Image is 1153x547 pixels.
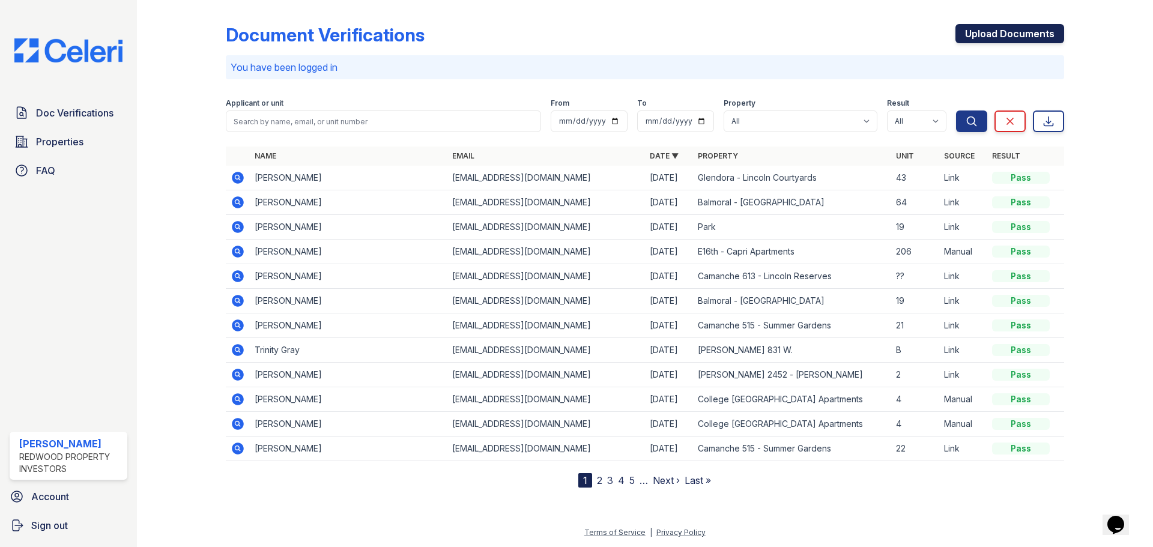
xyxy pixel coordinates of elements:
div: Pass [992,221,1050,233]
a: 4 [618,474,625,486]
td: [DATE] [645,437,693,461]
div: Document Verifications [226,24,425,46]
img: CE_Logo_Blue-a8612792a0a2168367f1c8372b55b34899dd931a85d93a1a3d3e32e68fde9ad4.png [5,38,132,62]
a: 2 [597,474,602,486]
td: [PERSON_NAME] [250,166,447,190]
td: [DATE] [645,387,693,412]
td: 22 [891,437,939,461]
a: Properties [10,130,127,154]
td: Link [939,166,987,190]
a: Property [698,151,738,160]
td: [EMAIL_ADDRESS][DOMAIN_NAME] [447,166,645,190]
td: 19 [891,215,939,240]
td: College [GEOGRAPHIC_DATA] Apartments [693,412,891,437]
a: Upload Documents [955,24,1064,43]
td: [DATE] [645,166,693,190]
td: Glendora - Lincoln Courtyards [693,166,891,190]
td: [PERSON_NAME] 831 W. [693,338,891,363]
td: [PERSON_NAME] [250,240,447,264]
td: [EMAIL_ADDRESS][DOMAIN_NAME] [447,289,645,313]
td: [EMAIL_ADDRESS][DOMAIN_NAME] [447,313,645,338]
label: Property [724,98,755,108]
a: 5 [629,474,635,486]
td: [DATE] [645,363,693,387]
td: [EMAIL_ADDRESS][DOMAIN_NAME] [447,215,645,240]
td: [EMAIL_ADDRESS][DOMAIN_NAME] [447,240,645,264]
td: [DATE] [645,289,693,313]
td: Camanche 515 - Summer Gardens [693,437,891,461]
div: Pass [992,443,1050,455]
td: [EMAIL_ADDRESS][DOMAIN_NAME] [447,412,645,437]
td: 64 [891,190,939,215]
td: Park [693,215,891,240]
span: Doc Verifications [36,106,113,120]
td: 21 [891,313,939,338]
a: 3 [607,474,613,486]
div: Pass [992,418,1050,430]
td: [PERSON_NAME] [250,387,447,412]
div: [PERSON_NAME] [19,437,123,451]
td: 2 [891,363,939,387]
td: Camanche 515 - Summer Gardens [693,313,891,338]
td: [DATE] [645,215,693,240]
label: To [637,98,647,108]
div: Pass [992,369,1050,381]
div: Pass [992,172,1050,184]
td: Link [939,264,987,289]
a: Last » [685,474,711,486]
a: Unit [896,151,914,160]
td: [PERSON_NAME] [250,190,447,215]
td: [DATE] [645,313,693,338]
label: Applicant or unit [226,98,283,108]
div: Pass [992,319,1050,331]
td: Link [939,313,987,338]
td: ?? [891,264,939,289]
td: Balmoral - [GEOGRAPHIC_DATA] [693,289,891,313]
td: [EMAIL_ADDRESS][DOMAIN_NAME] [447,264,645,289]
div: Pass [992,270,1050,282]
td: [PERSON_NAME] [250,412,447,437]
span: Account [31,489,69,504]
td: [PERSON_NAME] [250,264,447,289]
td: Link [939,363,987,387]
a: Source [944,151,975,160]
a: Privacy Policy [656,528,706,537]
a: Account [5,485,132,509]
span: Sign out [31,518,68,533]
td: Manual [939,412,987,437]
td: [PERSON_NAME] [250,289,447,313]
td: Link [939,437,987,461]
div: Redwood Property Investors [19,451,123,475]
iframe: chat widget [1103,499,1141,535]
div: 1 [578,473,592,488]
label: From [551,98,569,108]
td: College [GEOGRAPHIC_DATA] Apartments [693,387,891,412]
td: Trinity Gray [250,338,447,363]
td: [DATE] [645,412,693,437]
td: 4 [891,412,939,437]
td: [DATE] [645,338,693,363]
td: [PERSON_NAME] [250,437,447,461]
td: 43 [891,166,939,190]
td: Link [939,338,987,363]
a: Sign out [5,513,132,537]
span: … [640,473,648,488]
div: Pass [992,196,1050,208]
td: Link [939,215,987,240]
a: Terms of Service [584,528,646,537]
td: Balmoral - [GEOGRAPHIC_DATA] [693,190,891,215]
a: FAQ [10,159,127,183]
td: E16th - Capri Apartments [693,240,891,264]
td: Camanche 613 - Lincoln Reserves [693,264,891,289]
span: Properties [36,134,83,149]
td: [PERSON_NAME] [250,215,447,240]
div: Pass [992,295,1050,307]
label: Result [887,98,909,108]
div: Pass [992,393,1050,405]
p: You have been logged in [231,60,1059,74]
a: Email [452,151,474,160]
td: [EMAIL_ADDRESS][DOMAIN_NAME] [447,338,645,363]
td: Manual [939,240,987,264]
a: Next › [653,474,680,486]
td: 4 [891,387,939,412]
